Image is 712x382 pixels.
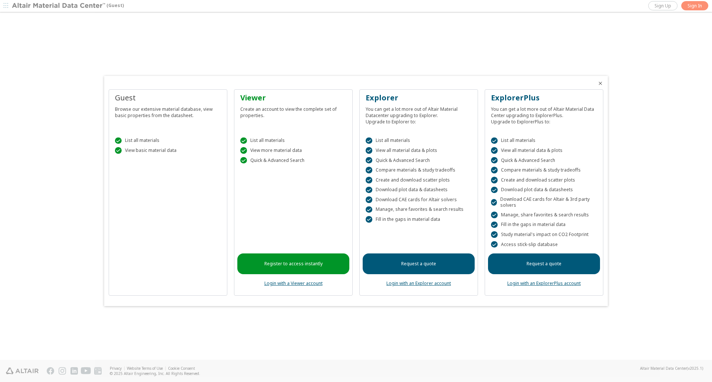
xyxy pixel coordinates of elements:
[491,177,498,183] div: 
[491,187,498,193] div: 
[491,157,498,164] div: 
[366,103,472,125] div: You can get a lot more out of Altair Material Datacenter upgrading to Explorer. Upgrade to Explor...
[491,222,498,228] div: 
[491,177,597,183] div: Create and download scatter plots
[115,93,221,103] div: Guest
[115,103,221,119] div: Browse our extensive material database, view basic properties from the datasheet.
[491,231,597,238] div: Study material's impact on CO2 Footprint
[491,212,498,218] div: 
[366,177,472,183] div: Create and download scatter plots
[366,206,372,213] div: 
[491,137,498,144] div: 
[366,187,472,193] div: Download plot data & datasheets
[366,147,372,154] div: 
[366,177,372,183] div: 
[115,147,221,154] div: View basic material data
[366,216,372,223] div: 
[491,137,597,144] div: List all materials
[491,157,597,164] div: Quick & Advanced Search
[366,206,472,213] div: Manage, share favorites & search results
[366,196,372,203] div: 
[115,137,122,144] div: 
[240,103,346,119] div: Create an account to view the complete set of properties.
[491,93,597,103] div: ExplorerPlus
[366,93,472,103] div: Explorer
[264,280,323,286] a: Login with a Viewer account
[366,187,372,193] div: 
[491,103,597,125] div: You can get a lot more out of Altair Material Data Center upgrading to ExplorerPlus. Upgrade to E...
[366,167,472,173] div: Compare materials & study tradeoffs
[366,157,472,164] div: Quick & Advanced Search
[115,147,122,154] div: 
[491,147,597,154] div: View all material data & plots
[240,93,346,103] div: Viewer
[491,241,498,248] div: 
[240,137,346,144] div: List all materials
[491,196,597,208] div: Download CAE cards for Altair & 3rd party solvers
[240,157,346,164] div: Quick & Advanced Search
[491,167,498,173] div: 
[491,147,498,154] div: 
[363,253,475,274] a: Request a quote
[491,167,597,173] div: Compare materials & study tradeoffs
[491,231,498,238] div: 
[115,137,221,144] div: List all materials
[240,157,247,164] div: 
[488,253,600,274] a: Request a quote
[240,147,247,154] div: 
[386,280,451,286] a: Login with an Explorer account
[491,187,597,193] div: Download plot data & datasheets
[240,147,346,154] div: View more material data
[491,222,597,228] div: Fill in the gaps in material data
[597,80,603,86] button: Close
[366,196,472,203] div: Download CAE cards for Altair solvers
[366,157,372,164] div: 
[240,137,247,144] div: 
[491,241,597,248] div: Access stick-slip database
[366,137,472,144] div: List all materials
[491,212,597,218] div: Manage, share favorites & search results
[237,253,349,274] a: Register to access instantly
[491,199,497,206] div: 
[366,216,472,223] div: Fill in the gaps in material data
[366,167,372,173] div: 
[366,137,372,144] div: 
[366,147,472,154] div: View all material data & plots
[507,280,581,286] a: Login with an ExplorerPlus account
